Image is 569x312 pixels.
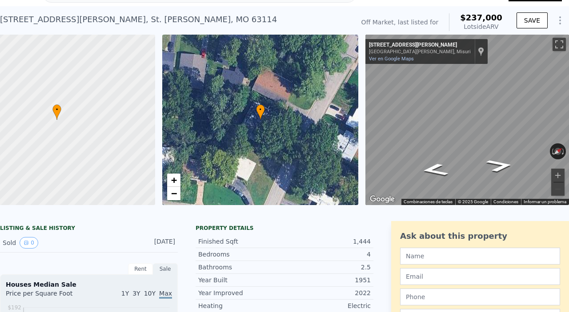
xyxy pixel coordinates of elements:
[159,290,172,299] span: Max
[368,194,397,205] a: Abrir esta área en Google Maps (se abre en una ventana nueva)
[52,106,61,114] span: •
[561,143,566,159] button: Rotar en el sentido de las manecillas del reloj
[478,47,484,56] a: Mostrar ubicación en el mapa
[284,237,371,246] div: 1,444
[365,35,569,205] div: Mapa
[493,199,518,204] a: Condiciones (se abre en una nueva pestaña)
[404,199,453,205] button: Combinaciones de teclas
[284,288,371,297] div: 2022
[524,199,566,204] a: Informar un problema
[132,290,140,297] span: 3Y
[551,182,565,196] button: Alejar
[400,268,560,285] input: Email
[369,49,471,55] div: [GEOGRAPHIC_DATA][PERSON_NAME], Misuri
[284,263,371,272] div: 2.5
[284,276,371,284] div: 1951
[365,35,569,205] div: Street View
[52,104,61,120] div: •
[20,237,38,249] button: View historical data
[549,144,566,159] button: Restablecer la vista
[198,301,284,310] div: Heating
[198,250,284,259] div: Bedrooms
[553,38,566,51] button: Activar o desactivar la vista de pantalla completa
[167,187,180,200] a: Zoom out
[171,188,176,199] span: −
[369,56,414,62] a: Ver en Google Maps
[369,42,471,49] div: [STREET_ADDRESS][PERSON_NAME]
[460,22,502,31] div: Lotside ARV
[121,290,129,297] span: 1Y
[144,290,156,297] span: 10Y
[284,250,371,259] div: 4
[196,225,373,232] div: Property details
[167,174,180,187] a: Zoom in
[550,143,555,159] button: Rotar en sentido antihorario
[551,12,569,29] button: Show Options
[3,237,82,249] div: Sold
[198,263,284,272] div: Bathrooms
[8,304,21,311] tspan: $192
[198,288,284,297] div: Year Improved
[153,263,178,275] div: Sale
[198,237,284,246] div: Finished Sqft
[198,276,284,284] div: Year Built
[400,248,560,265] input: Name
[475,156,525,175] path: Ir al noreste, Engler Ave
[136,237,175,249] div: [DATE]
[6,280,172,289] div: Houses Median Sale
[400,288,560,305] input: Phone
[256,104,265,120] div: •
[256,106,265,114] span: •
[400,230,560,242] div: Ask about this property
[128,263,153,275] div: Rent
[171,174,176,186] span: +
[458,199,488,204] span: © 2025 Google
[284,301,371,310] div: Electric
[460,13,502,22] span: $237,000
[368,194,397,205] img: Google
[517,12,548,28] button: SAVE
[6,289,89,303] div: Price per Square Foot
[551,169,565,182] button: Acercar
[361,18,439,27] div: Off Market, last listed for
[409,160,460,179] path: Ir al suroeste, Engler Ave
